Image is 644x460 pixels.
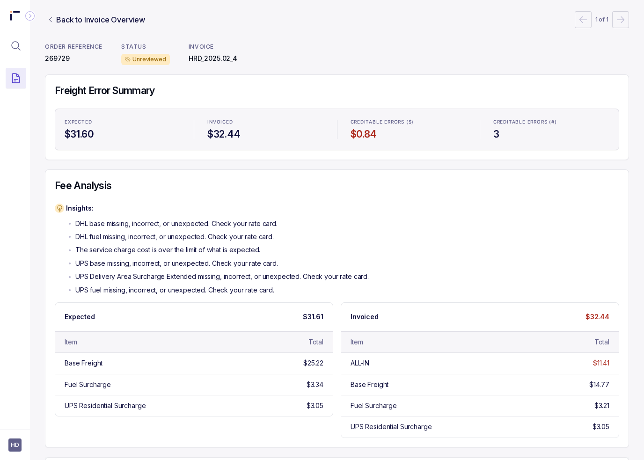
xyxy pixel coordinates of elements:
[351,337,363,347] div: Item
[75,285,274,295] p: UPS fuel missing, incorrect, or unexpected. Check your rate card.
[24,10,36,22] div: Collapse Icon
[59,113,186,146] li: Statistic Expected
[351,422,432,431] div: UPS Residential Surcharge
[595,15,608,24] p: 1 of 1
[75,232,274,241] p: DHL fuel missing, incorrect, or unexpected. Check your rate card.
[593,358,609,368] div: $11.41
[65,128,181,141] h4: $31.60
[493,128,609,141] h4: 3
[75,259,278,268] p: UPS base missing, incorrect, or unexpected. Check your rate card.
[6,68,26,88] button: Menu Icon Button DocumentTextIcon
[589,380,609,389] div: $14.77
[345,113,472,146] li: Statistic Creditable Errors ($)
[207,128,323,141] h4: $32.44
[351,380,388,389] div: Base Freight
[55,109,619,151] ul: Statistic Highlights
[351,358,369,368] div: ALL-IN
[207,119,233,125] p: Invoiced
[593,422,609,431] div: $3.05
[594,401,609,410] div: $3.21
[8,438,22,452] button: User initials
[55,84,619,97] h4: Freight Error Summary
[307,380,323,389] div: $3.34
[303,312,323,321] p: $31.61
[202,113,329,146] li: Statistic Invoiced
[121,54,170,65] div: Unreviewed
[493,119,557,125] p: Creditable Errors (#)
[585,312,609,321] p: $32.44
[45,54,102,63] p: 269729
[189,43,237,51] p: INVOICE
[55,179,619,192] h4: Fee Analysis
[45,14,147,25] a: Link Back to Invoice Overview
[189,54,237,63] p: HRD_2025.02_4
[351,312,379,321] p: Invoiced
[56,14,145,25] p: Back to Invoice Overview
[65,401,146,410] div: UPS Residential Surcharge
[65,119,92,125] p: Expected
[307,401,323,410] div: $3.05
[65,358,102,368] div: Base Freight
[351,401,397,410] div: Fuel Surcharge
[65,312,95,321] p: Expected
[351,119,414,125] p: Creditable Errors ($)
[6,36,26,56] button: Menu Icon Button MagnifyingGlassIcon
[65,337,77,347] div: Item
[121,43,170,51] p: STATUS
[594,337,609,347] div: Total
[66,204,369,213] p: Insights:
[75,219,278,228] p: DHL base missing, incorrect, or unexpected. Check your rate card.
[308,337,323,347] div: Total
[45,43,102,51] p: ORDER REFERENCE
[488,113,615,146] li: Statistic Creditable Errors (#)
[75,245,260,255] p: The service charge cost is over the limit of what is expected.
[303,358,323,368] div: $25.22
[65,380,111,389] div: Fuel Surcharge
[75,272,369,281] p: UPS Delivery Area Surcharge Extended missing, incorrect, or unexpected. Check your rate card.
[351,128,467,141] h4: $0.84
